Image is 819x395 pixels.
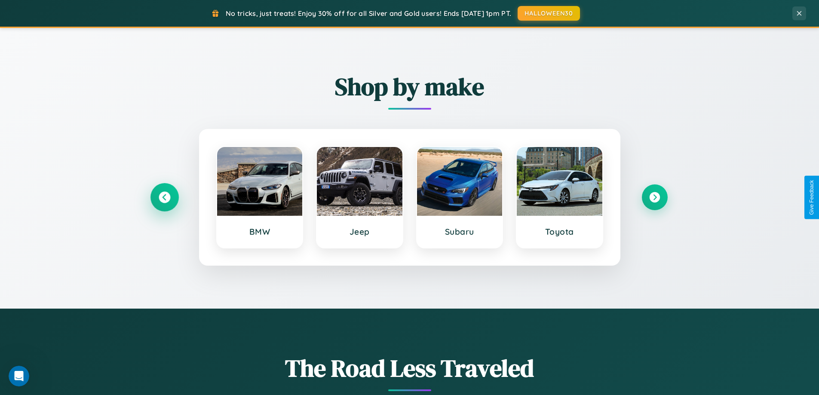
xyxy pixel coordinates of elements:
[226,227,294,237] h3: BMW
[226,9,511,18] span: No tricks, just treats! Enjoy 30% off for all Silver and Gold users! Ends [DATE] 1pm PT.
[518,6,580,21] button: HALLOWEEN30
[426,227,494,237] h3: Subaru
[152,352,668,385] h1: The Road Less Traveled
[525,227,594,237] h3: Toyota
[9,366,29,386] iframe: Intercom live chat
[809,180,815,215] div: Give Feedback
[325,227,394,237] h3: Jeep
[152,70,668,103] h2: Shop by make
